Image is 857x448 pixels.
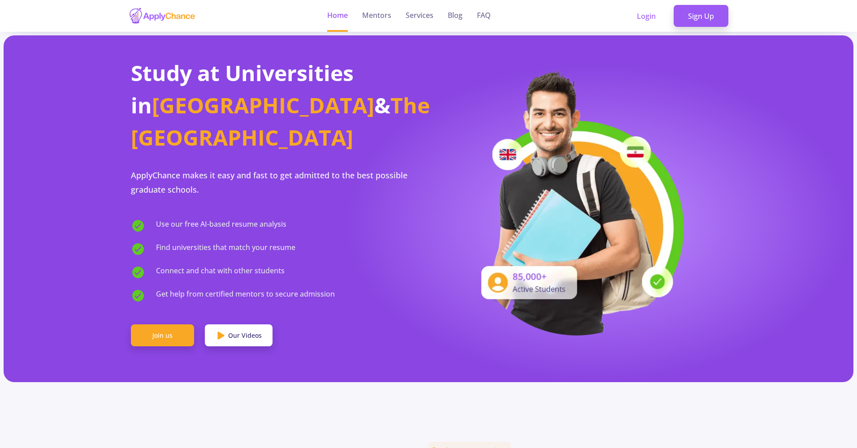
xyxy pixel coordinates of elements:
a: Our Videos [205,324,273,347]
a: Sign Up [674,5,728,27]
span: Our Videos [228,331,262,340]
span: Find universities that match your resume [156,242,295,256]
img: applychance logo [129,7,196,25]
span: Connect and chat with other students [156,265,285,280]
a: Login [623,5,670,27]
span: Get help from certified mentors to secure admission [156,289,335,303]
span: & [374,90,390,120]
img: applicant [467,68,687,336]
span: Use our free AI-based resume analysis [156,219,286,233]
span: [GEOGRAPHIC_DATA] [152,90,374,120]
span: ApplyChance makes it easy and fast to get admitted to the best possible graduate schools. [131,170,407,195]
span: Study at Universities in [131,58,354,120]
a: Join us [131,324,194,347]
